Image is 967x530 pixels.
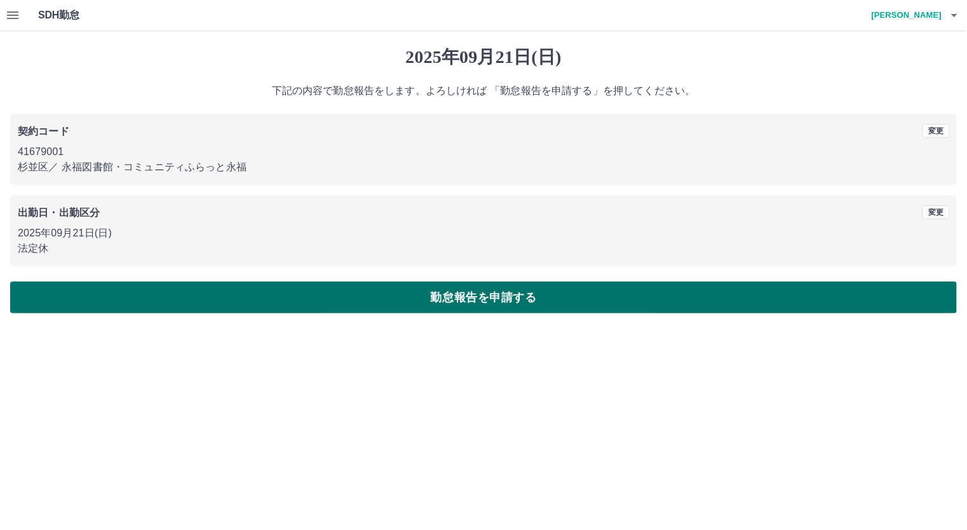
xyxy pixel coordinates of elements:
[18,226,949,241] p: 2025年09月21日(日)
[923,124,949,138] button: 変更
[18,207,100,218] b: 出勤日・出勤区分
[923,205,949,219] button: 変更
[18,241,949,256] p: 法定休
[10,83,957,99] p: 下記の内容で勤怠報告をします。よろしければ 「勤怠報告を申請する」を押してください。
[18,160,949,175] p: 杉並区 ／ 永福図書館・コミュニティふらっと永福
[10,282,957,313] button: 勤怠報告を申請する
[18,126,69,137] b: 契約コード
[10,46,957,68] h1: 2025年09月21日(日)
[18,144,949,160] p: 41679001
